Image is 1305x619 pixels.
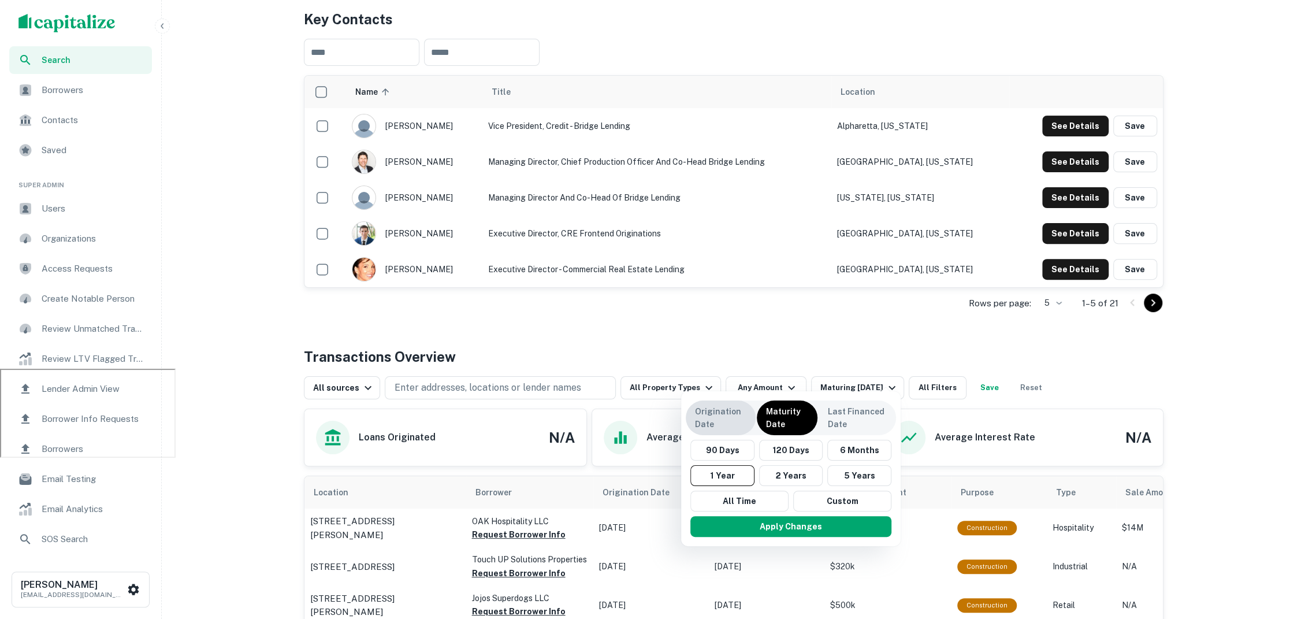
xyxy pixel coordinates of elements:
[828,405,887,431] p: Last Financed Date
[695,405,746,431] p: Origination Date
[827,440,891,461] button: 6 Months
[690,440,754,461] button: 90 Days
[793,491,891,511] button: Custom
[690,491,789,511] button: All Time
[766,405,808,431] p: Maturity Date
[827,465,891,486] button: 5 Years
[759,440,823,461] button: 120 Days
[1247,527,1305,582] iframe: Chat Widget
[690,465,754,486] button: 1 Year
[759,465,823,486] button: 2 Years
[690,516,891,537] button: Apply Changes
